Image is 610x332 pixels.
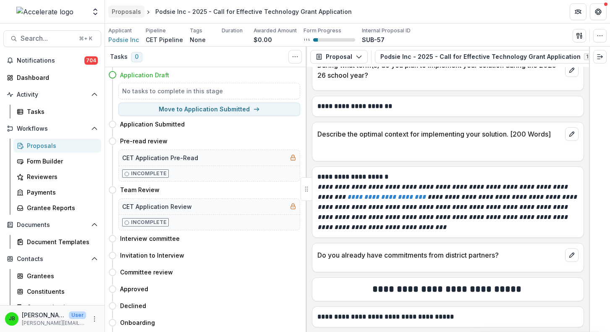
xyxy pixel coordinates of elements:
p: Duration [222,27,243,34]
h4: Invitation to Interview [120,251,184,260]
p: Incomplete [131,170,167,177]
h4: Committee review [120,268,173,277]
a: Grantees [13,269,101,283]
div: Grantee Reports [27,203,94,212]
h4: Application Draft [120,71,169,79]
span: Notifications [17,57,84,64]
div: Communications [27,303,94,311]
span: 704 [84,56,98,65]
p: During what term(s) do you plan to implement your solution during the 2025-26 school year? [317,60,562,80]
button: Open entity switcher [89,3,101,20]
div: Proposals [27,141,94,150]
a: Grantee Reports [13,201,101,215]
p: $0.00 [254,35,272,44]
div: Proposals [112,7,141,16]
div: Jennifer Bronson [9,316,15,321]
div: Dashboard [17,73,94,82]
a: Communications [13,300,101,314]
p: Describe the optimal context for implementing your solution. [200 Words] [317,129,562,139]
div: ⌘ + K [77,34,94,43]
button: More [89,314,99,324]
a: Proposals [13,139,101,153]
a: Form Builder [13,154,101,168]
h4: Onboarding [120,318,155,327]
span: 0 [131,52,142,62]
div: Podsie Inc - 2025 - Call for Effective Technology Grant Application [155,7,352,16]
nav: breadcrumb [108,5,355,18]
div: Tasks [27,107,94,116]
p: Tags [190,27,202,34]
button: Notifications704 [3,54,101,67]
button: Proposal [310,50,368,63]
button: Partners [570,3,586,20]
div: Reviewers [27,172,94,181]
h5: CET Application Review [122,202,192,211]
button: Open Activity [3,88,101,101]
p: CET Pipeline [146,35,183,44]
p: Internal Proposal ID [362,27,411,34]
h4: Team Review [120,185,160,194]
p: Do you already have commitments from district partners? [317,250,562,260]
p: Pipeline [146,27,166,34]
div: Form Builder [27,157,94,166]
button: Toggle View Cancelled Tasks [288,50,302,63]
span: Activity [17,91,88,98]
div: Grantees [27,271,94,280]
div: Document Templates [27,237,94,246]
p: Incomplete [131,219,167,226]
button: Podsie Inc - 2025 - Call for Effective Technology Grant Application1 [375,50,606,63]
p: SUB-57 [362,35,385,44]
p: Awarded Amount [254,27,297,34]
h5: CET Application Pre-Read [122,153,198,162]
a: Constituents [13,285,101,298]
h4: Declined [120,301,146,310]
div: Constituents [27,287,94,296]
button: Open Workflows [3,122,101,135]
img: Accelerate logo [16,7,73,17]
button: Open Contacts [3,252,101,266]
p: Applicant [108,27,132,34]
h4: Interview committee [120,234,180,243]
h4: Pre-read review [120,137,168,145]
p: Form Progress [304,27,341,34]
a: Document Templates [13,235,101,249]
a: Reviewers [13,170,101,184]
button: edit [565,63,579,77]
span: Documents [17,221,88,229]
p: 11 % [304,37,310,43]
button: Open Documents [3,218,101,232]
span: Workflows [17,125,88,132]
span: Contacts [17,256,88,263]
h5: No tasks to complete in this stage [122,87,296,95]
a: Podsie Inc [108,35,139,44]
a: Tasks [13,105,101,119]
h3: Tasks [110,53,128,61]
p: None [190,35,206,44]
button: Expand right [593,50,607,63]
h4: Application Submitted [120,120,185,129]
a: Payments [13,185,101,199]
button: Get Help [590,3,607,20]
h4: Approved [120,285,148,293]
button: edit [565,248,579,262]
span: Search... [21,34,74,42]
p: [PERSON_NAME] [22,311,65,319]
button: Move to Application Submitted [118,103,300,116]
p: [PERSON_NAME][EMAIL_ADDRESS][PERSON_NAME][DOMAIN_NAME] [22,319,86,327]
button: edit [565,127,579,141]
p: User [69,311,86,319]
div: Payments [27,188,94,197]
a: Dashboard [3,71,101,84]
button: Search... [3,30,101,47]
a: Proposals [108,5,144,18]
